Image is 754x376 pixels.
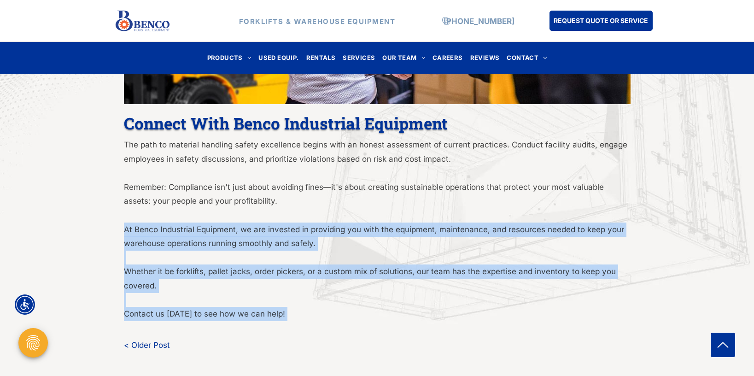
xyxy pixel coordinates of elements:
a: REVIEWS [467,52,503,64]
a: CAREERS [429,52,467,64]
span: Whether it be forklifts, pallet jacks, order pickers, or a custom mix of solutions, our team has ... [124,267,616,290]
span: REQUEST QUOTE OR SERVICE [554,12,648,29]
a: < Older Post [124,340,377,352]
span: Connect With Benco Industrial Equipment [124,112,448,134]
a: CONTACT [503,52,550,64]
span: Contact us [DATE] to see how we can help! [124,309,285,318]
a: REQUEST QUOTE OR SERVICE [549,11,653,31]
span: Remember: Compliance isn't just about avoiding fines—it's about creating sustainable operations t... [124,182,604,206]
span: The path to material handling safety excellence begins with an honest assessment of current pract... [124,140,627,164]
a: [PHONE_NUMBER] [444,16,514,25]
a: PRODUCTS [204,52,255,64]
a: RENTALS [303,52,339,64]
a: OUR TEAM [379,52,429,64]
strong: FORKLIFTS & WAREHOUSE EQUIPMENT [239,17,396,25]
span: At Benco Industrial Equipment, we are invested in providing you with the equipment, maintenance, ... [124,225,624,248]
div: Accessibility Menu [15,294,35,315]
a: USED EQUIP. [255,52,302,64]
a: SERVICES [339,52,379,64]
